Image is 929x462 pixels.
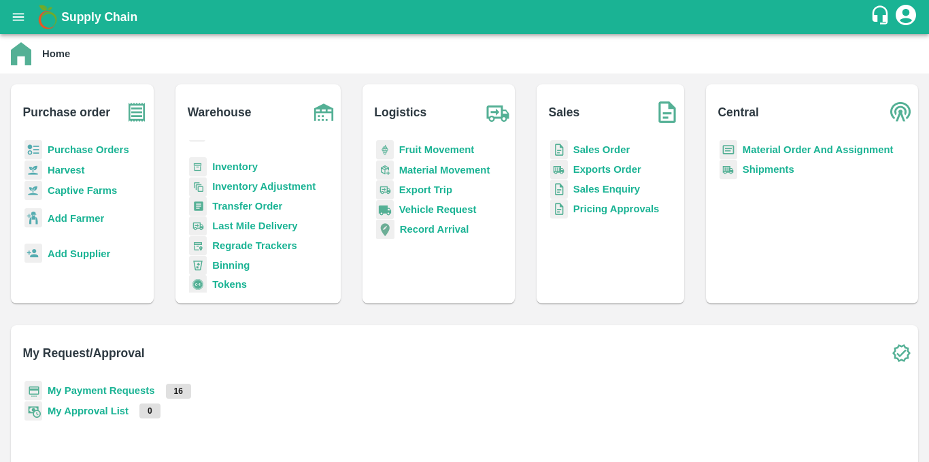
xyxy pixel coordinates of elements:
[212,260,250,271] a: Binning
[376,200,394,220] img: vehicle
[573,184,640,195] a: Sales Enquiry
[61,10,137,24] b: Supply Chain
[48,213,104,224] b: Add Farmer
[24,381,42,401] img: payment
[307,95,341,129] img: warehouse
[24,160,42,180] img: harvest
[212,220,297,231] a: Last Mile Delivery
[166,384,191,399] p: 16
[23,103,110,122] b: Purchase order
[189,216,207,236] img: delivery
[24,244,42,263] img: supplier
[189,177,207,197] img: inventory
[376,140,394,160] img: fruit
[884,336,918,370] img: check
[11,42,31,65] img: home
[24,401,42,421] img: approval
[212,181,316,192] a: Inventory Adjustment
[399,144,475,155] a: Fruit Movement
[34,3,61,31] img: logo
[743,144,894,155] a: Material Order And Assignment
[189,157,207,177] img: whInventory
[400,224,469,235] a: Record Arrival
[212,161,258,172] a: Inventory
[189,275,207,295] img: tokens
[212,201,282,212] a: Transfer Order
[573,203,659,214] a: Pricing Approvals
[374,103,426,122] b: Logistics
[550,140,568,160] img: sales
[376,180,394,200] img: delivery
[212,240,297,251] a: Regrade Trackers
[24,208,42,228] img: farmer
[717,103,758,122] b: Central
[550,180,568,199] img: sales
[376,220,394,239] img: recordArrival
[48,236,110,271] a: Add Supplier
[481,95,515,129] img: truck
[399,204,477,215] a: Vehicle Request
[188,103,252,122] b: Warehouse
[894,3,918,31] div: account of current user
[376,160,394,180] img: material
[48,385,155,396] a: My Payment Requests
[650,95,684,129] img: soSales
[573,144,630,155] a: Sales Order
[399,184,452,195] a: Export Trip
[42,48,70,59] b: Home
[3,1,34,33] button: open drawer
[48,406,129,416] a: My Approval List
[23,344,145,363] b: My Request/Approval
[24,140,42,160] img: reciept
[189,256,207,275] img: bin
[573,164,641,175] a: Exports Order
[743,164,794,175] a: Shipments
[550,199,568,219] img: sales
[48,201,104,236] a: Add Farmer
[550,160,568,180] img: shipments
[139,403,161,418] p: 0
[720,160,737,180] img: shipments
[48,144,129,155] a: Purchase Orders
[548,103,579,122] b: Sales
[399,165,490,176] a: Material Movement
[120,95,154,129] img: purchase
[61,7,870,27] a: Supply Chain
[189,197,207,216] img: whTransfer
[212,279,247,290] a: Tokens
[24,180,42,201] img: harvest
[884,95,918,129] img: central
[720,140,737,160] img: centralMaterial
[870,5,894,29] div: customer-support
[48,165,84,176] a: Harvest
[48,248,110,259] b: Add Supplier
[189,236,207,256] img: whTracker
[48,185,117,196] a: Captive Farms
